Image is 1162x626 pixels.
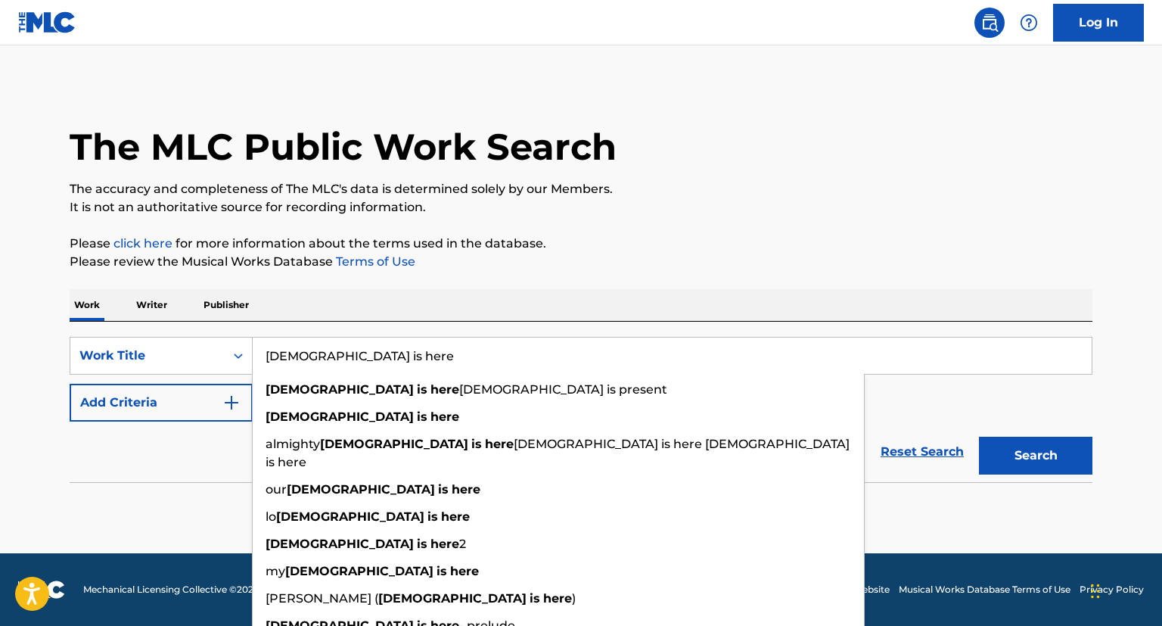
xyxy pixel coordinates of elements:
[441,509,470,524] strong: here
[1091,568,1100,614] div: Drag
[1080,583,1144,596] a: Privacy Policy
[18,581,65,599] img: logo
[70,337,1092,482] form: Search Form
[459,537,466,551] span: 2
[70,180,1092,198] p: The accuracy and completeness of The MLC's data is determined solely by our Members.
[83,583,259,596] span: Mechanical Licensing Collective © 2025
[70,253,1092,271] p: Please review the Musical Works Database
[459,382,667,397] span: [DEMOGRAPHIC_DATA] is present
[266,509,276,524] span: lo
[974,8,1005,38] a: Public Search
[427,509,438,524] strong: is
[485,437,514,451] strong: here
[70,124,617,170] h1: The MLC Public Work Search
[471,437,482,451] strong: is
[79,347,216,365] div: Work Title
[543,591,572,606] strong: here
[266,591,378,606] span: [PERSON_NAME] (
[452,482,480,497] strong: here
[18,11,76,33] img: MLC Logo
[438,482,449,497] strong: is
[450,564,479,578] strong: here
[285,564,433,578] strong: [DEMOGRAPHIC_DATA]
[430,410,459,424] strong: here
[222,394,241,412] img: 9d2ae6d4665cec9f34b9.svg
[1014,8,1044,38] div: Help
[417,382,427,397] strong: is
[378,591,527,606] strong: [DEMOGRAPHIC_DATA]
[1053,4,1144,42] a: Log In
[266,482,287,497] span: our
[199,289,253,321] p: Publisher
[979,437,1092,475] button: Search
[430,537,459,551] strong: here
[437,564,447,578] strong: is
[70,384,253,422] button: Add Criteria
[417,410,427,424] strong: is
[320,437,468,451] strong: [DEMOGRAPHIC_DATA]
[287,482,435,497] strong: [DEMOGRAPHIC_DATA]
[530,591,540,606] strong: is
[266,437,320,451] span: almighty
[266,537,414,551] strong: [DEMOGRAPHIC_DATA]
[1086,553,1162,626] iframe: Chat Widget
[1020,14,1038,32] img: help
[430,382,459,397] strong: here
[266,564,285,578] span: my
[266,437,850,469] span: [DEMOGRAPHIC_DATA] is here [DEMOGRAPHIC_DATA] is here
[266,410,414,424] strong: [DEMOGRAPHIC_DATA]
[70,198,1092,216] p: It is not an authoritative source for recording information.
[70,235,1092,253] p: Please for more information about the terms used in the database.
[899,583,1070,596] a: Musical Works Database Terms of Use
[572,591,576,606] span: )
[980,14,999,32] img: search
[276,509,424,524] strong: [DEMOGRAPHIC_DATA]
[70,289,104,321] p: Work
[417,537,427,551] strong: is
[113,236,172,251] a: click here
[132,289,172,321] p: Writer
[333,254,415,269] a: Terms of Use
[266,382,414,397] strong: [DEMOGRAPHIC_DATA]
[873,435,971,469] a: Reset Search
